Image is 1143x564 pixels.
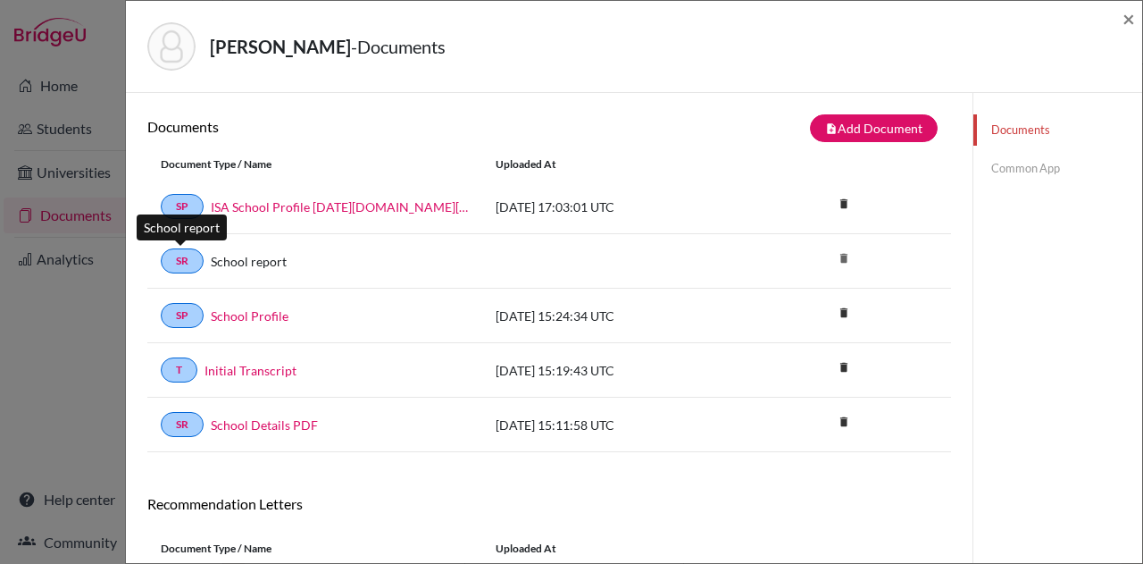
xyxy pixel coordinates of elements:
h6: Documents [147,118,549,135]
strong: [PERSON_NAME] [210,36,351,57]
a: ISA School Profile [DATE][DOMAIN_NAME][DATE]_wide [211,198,469,216]
i: delete [830,408,857,435]
a: Common App [973,153,1142,184]
div: [DATE] 15:11:58 UTC [482,416,750,434]
a: SP [161,194,204,219]
a: SR [161,248,204,274]
div: [DATE] 15:24:34 UTC [482,307,750,325]
div: [DATE] 17:03:01 UTC [482,198,750,216]
a: delete [830,193,857,217]
a: Initial Transcript [204,361,296,380]
h6: Recommendation Letters [147,495,951,512]
a: delete [830,302,857,326]
a: School Profile [211,307,288,325]
a: T [161,358,197,383]
a: SR [161,412,204,437]
a: School report [211,252,287,271]
span: - Documents [351,36,446,57]
a: Documents [973,114,1142,146]
div: Uploaded at [482,156,750,173]
div: Document Type / Name [147,541,482,557]
i: delete [830,299,857,326]
a: SP [161,303,204,328]
i: note_add [825,122,838,135]
div: [DATE] 15:19:43 UTC [482,361,750,380]
i: delete [830,190,857,217]
div: Uploaded at [482,541,750,557]
div: Document Type / Name [147,156,482,173]
a: School Details PDF [211,416,318,434]
a: delete [830,411,857,435]
i: delete [830,245,857,272]
div: School report [137,215,227,240]
i: delete [830,354,857,381]
button: note_addAdd Document [810,114,938,142]
span: × [1122,5,1135,31]
a: delete [830,357,857,381]
button: Close [1122,8,1135,29]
